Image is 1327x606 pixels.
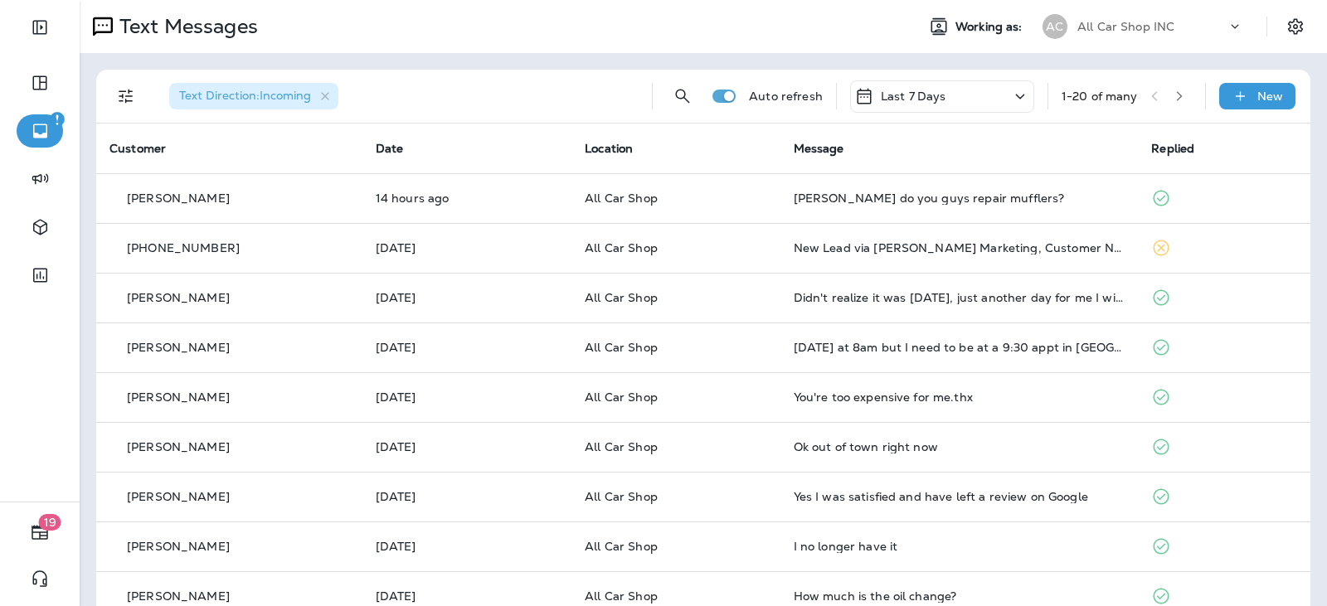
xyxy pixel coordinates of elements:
[376,540,558,553] p: Aug 22, 2025 03:15 PM
[794,191,1125,205] div: Joe do you guys repair mufflers?
[585,290,658,305] span: All Car Shop
[127,241,240,255] p: [PHONE_NUMBER]
[1043,14,1067,39] div: AC
[881,90,946,103] p: Last 7 Days
[376,141,404,156] span: Date
[127,589,230,603] p: [PERSON_NAME]
[127,291,230,304] p: [PERSON_NAME]
[794,540,1125,553] div: I no longer have it
[794,141,844,156] span: Message
[376,241,558,255] p: Aug 25, 2025 05:09 PM
[794,341,1125,354] div: Thursday at 8am but I need to be at a 9:30 appt in Clermont
[376,291,558,304] p: Aug 25, 2025 12:07 PM
[585,141,633,156] span: Location
[1281,12,1310,41] button: Settings
[127,440,230,453] p: [PERSON_NAME]
[376,390,558,404] p: Aug 25, 2025 09:03 AM
[794,241,1125,255] div: New Lead via Merrick Marketing, Customer Name: Veronica R., Contact info: Masked phone number ava...
[794,440,1125,453] div: Ok out of town right now
[39,514,61,531] span: 19
[127,540,230,553] p: [PERSON_NAME]
[376,490,558,503] p: Aug 22, 2025 07:15 PM
[955,20,1026,34] span: Working as:
[376,589,558,603] p: Aug 22, 2025 11:48 AM
[1077,20,1174,33] p: All Car Shop INC
[17,11,63,44] button: Expand Sidebar
[585,589,658,604] span: All Car Shop
[585,390,658,405] span: All Car Shop
[1151,141,1194,156] span: Replied
[585,539,658,554] span: All Car Shop
[749,90,823,103] p: Auto refresh
[585,191,658,206] span: All Car Shop
[585,240,658,255] span: All Car Shop
[376,341,558,354] p: Aug 25, 2025 11:28 AM
[109,80,143,113] button: Filters
[376,440,558,453] p: Aug 23, 2025 01:46 PM
[585,489,658,504] span: All Car Shop
[169,83,338,109] div: Text Direction:Incoming
[179,88,311,103] span: Text Direction : Incoming
[794,291,1125,304] div: Didn't realize it was Labor Day, just another day for me I will call to schedule them thanks
[127,390,230,404] p: [PERSON_NAME]
[376,191,558,205] p: Aug 26, 2025 07:03 PM
[794,589,1125,603] div: How much is the oil change?
[127,341,230,354] p: [PERSON_NAME]
[794,390,1125,404] div: You're too expensive for me.thx
[109,141,166,156] span: Customer
[127,191,230,205] p: [PERSON_NAME]
[585,340,658,355] span: All Car Shop
[794,490,1125,503] div: Yes I was satisfied and have left a review on Google
[113,14,258,39] p: Text Messages
[127,490,230,503] p: [PERSON_NAME]
[17,516,63,549] button: 19
[1257,90,1283,103] p: New
[585,439,658,454] span: All Car Shop
[1062,90,1138,103] div: 1 - 20 of many
[666,80,699,113] button: Search Messages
